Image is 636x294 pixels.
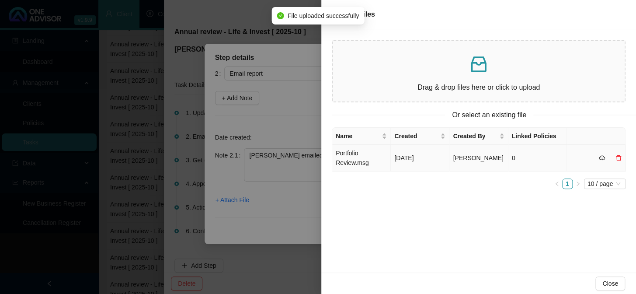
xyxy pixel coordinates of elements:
[333,41,625,101] span: inboxDrag & drop files here or click to upload
[332,145,391,171] td: Portfolio Review.msg
[445,109,533,120] span: Or select an existing file
[552,178,562,189] li: Previous Page
[332,128,391,145] th: Name
[508,128,567,145] th: Linked Policies
[554,181,560,186] span: left
[468,54,489,75] span: inbox
[391,128,449,145] th: Created
[599,155,605,161] span: cloud-download
[562,178,573,189] li: 1
[335,10,375,18] span: Attach Files
[595,276,625,290] button: Close
[453,154,503,161] span: [PERSON_NAME]
[587,179,622,189] span: 10 / page
[449,128,508,145] th: Created By
[391,145,449,171] td: [DATE]
[602,279,618,288] span: Close
[288,11,359,21] span: File uploaded successfully
[563,179,572,189] a: 1
[336,131,380,141] span: Name
[552,178,562,189] button: left
[277,12,284,19] span: check-circle
[573,178,583,189] button: right
[615,155,622,161] span: delete
[340,82,618,93] p: Drag & drop files here or click to upload
[394,131,438,141] span: Created
[573,178,583,189] li: Next Page
[453,131,497,141] span: Created By
[508,145,567,171] td: 0
[584,178,626,189] div: Page Size
[575,181,580,186] span: right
